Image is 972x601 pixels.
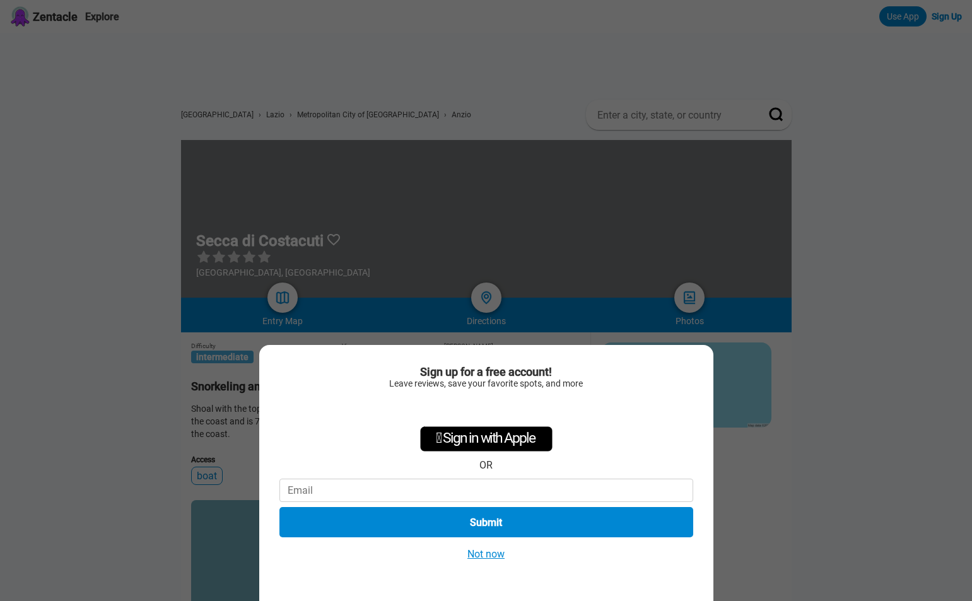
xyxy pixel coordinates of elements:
div: Sign up for a free account! [279,365,693,378]
div: OR [479,459,493,471]
button: Submit [279,507,693,537]
button: Not now [464,547,508,561]
input: Email [279,479,693,502]
iframe: Pulsante Accedi con Google [423,395,549,423]
div: Sign in with Apple [420,426,553,452]
div: Leave reviews, save your favorite spots, and more [279,378,693,388]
